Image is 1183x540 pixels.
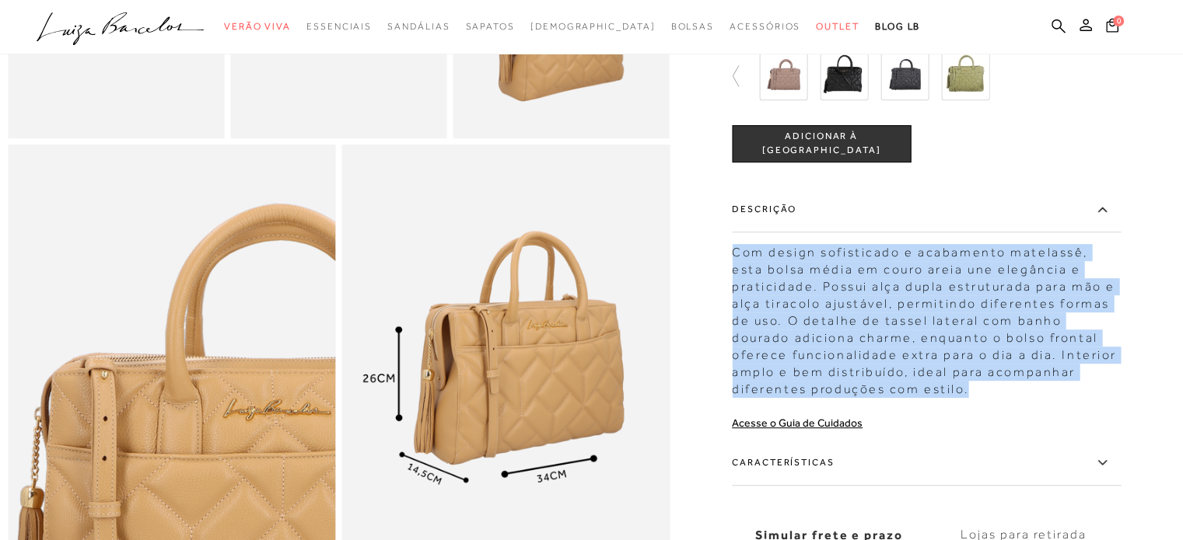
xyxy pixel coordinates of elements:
span: BLOG LB [875,21,920,32]
a: categoryNavScreenReaderText [465,12,514,41]
button: ADICIONAR À [GEOGRAPHIC_DATA] [732,125,911,162]
span: Verão Viva [224,21,291,32]
a: categoryNavScreenReaderText [816,12,859,41]
a: categoryNavScreenReaderText [306,12,372,41]
img: BOLSA GRANDE EM COURO PRETO MATELASSÊ COM ALÇA TIRACOLO E PINGENTE [880,52,929,100]
a: categoryNavScreenReaderText [730,12,800,41]
span: Bolsas [670,21,714,32]
div: Com design sofisticado e acabamento matelassê, esta bolsa média em couro areia une elegância e pr... [732,236,1121,398]
span: Sapatos [465,21,514,32]
span: 0 [1113,16,1124,26]
a: categoryNavScreenReaderText [224,12,291,41]
span: ADICIONAR À [GEOGRAPHIC_DATA] [733,131,910,158]
span: [DEMOGRAPHIC_DATA] [530,21,656,32]
img: BOLSA GRANDE EM COURO VERDE OLIVA MATELASSÊ COM ALÇA TIRACOLO E PINGENTE [941,52,989,100]
img: BOLSA GRANDE EM COURO PRETO MATELASSÊ COM ALÇA TIRACOLO E PINGENTE [820,52,868,100]
a: categoryNavScreenReaderText [387,12,450,41]
span: Acessórios [730,21,800,32]
button: 0 [1101,17,1123,38]
img: BOLSA GRANDE EM COURO CINZA DUMBO MATELASSÊ COM ALÇA TIRACOLO E PINGENTE [759,52,807,100]
a: Acesse o Guia de Cuidados [732,416,863,429]
a: categoryNavScreenReaderText [670,12,714,41]
label: Descrição [732,187,1121,232]
label: Características [732,441,1121,486]
span: Outlet [816,21,859,32]
a: BLOG LB [875,12,920,41]
a: noSubCategoriesText [530,12,656,41]
span: Sandálias [387,21,450,32]
span: Essenciais [306,21,372,32]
